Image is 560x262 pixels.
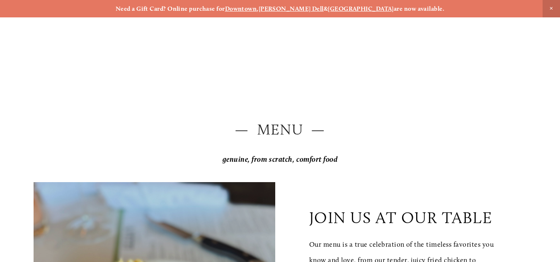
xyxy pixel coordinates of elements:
[259,5,324,12] a: [PERSON_NAME] Dell
[328,5,394,12] a: [GEOGRAPHIC_DATA]
[309,208,492,227] p: join us at our table
[116,5,225,12] strong: Need a Gift Card? Online purchase for
[223,155,338,164] em: genuine, from scratch, comfort food
[394,5,444,12] strong: are now available.
[225,5,257,12] a: Downtown
[324,5,328,12] strong: &
[257,5,258,12] strong: ,
[34,119,526,140] h2: — Menu —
